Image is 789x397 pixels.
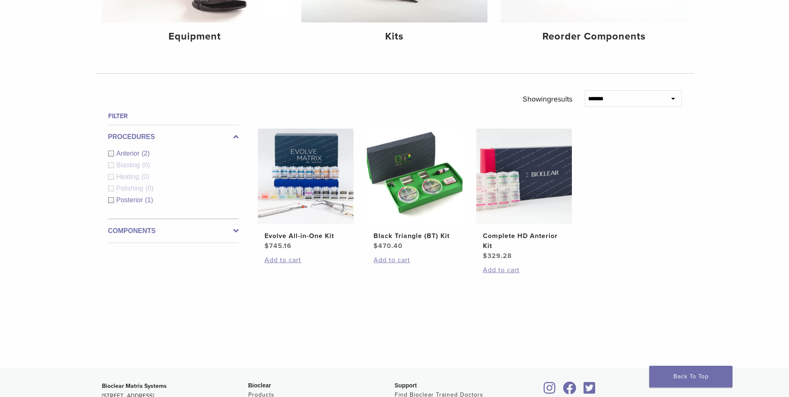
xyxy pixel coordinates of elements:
a: Back To Top [649,366,732,387]
a: Add to cart: “Evolve All-in-One Kit” [265,255,347,265]
span: (0) [142,161,150,169]
a: Add to cart: “Complete HD Anterior Kit” [483,265,565,275]
span: $ [265,242,269,250]
span: Anterior [116,150,142,157]
a: Bioclear [541,387,559,395]
label: Procedures [108,132,239,142]
p: Showing results [523,90,572,108]
span: (0) [145,185,153,192]
span: (1) [145,196,153,203]
span: Bioclear [248,382,271,389]
bdi: 329.28 [483,252,512,260]
span: $ [483,252,487,260]
h2: Black Triangle (BT) Kit [373,231,456,241]
bdi: 470.40 [373,242,403,250]
img: Evolve All-in-One Kit [258,129,354,224]
span: (0) [141,173,150,180]
label: Components [108,226,239,236]
h2: Complete HD Anterior Kit [483,231,565,251]
a: Bioclear [560,387,579,395]
bdi: 745.16 [265,242,292,250]
span: (2) [142,150,150,157]
a: Evolve All-in-One KitEvolve All-in-One Kit $745.16 [257,129,354,251]
a: Black Triangle (BT) KitBlack Triangle (BT) Kit $470.40 [366,129,463,251]
h4: Filter [108,111,239,121]
a: Complete HD Anterior KitComplete HD Anterior Kit $329.28 [476,129,573,261]
h4: Reorder Components [507,29,680,44]
span: Posterior [116,196,145,203]
span: Heating [116,173,141,180]
img: Complete HD Anterior Kit [476,129,572,224]
img: Black Triangle (BT) Kit [367,129,463,224]
span: Blasting [116,161,142,169]
span: $ [373,242,378,250]
h4: Equipment [109,29,282,44]
h4: Kits [308,29,481,44]
strong: Bioclear Matrix Systems [102,382,167,390]
a: Bioclear [581,387,599,395]
h2: Evolve All-in-One Kit [265,231,347,241]
span: Support [395,382,417,389]
a: Add to cart: “Black Triangle (BT) Kit” [373,255,456,265]
span: Polishing [116,185,146,192]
